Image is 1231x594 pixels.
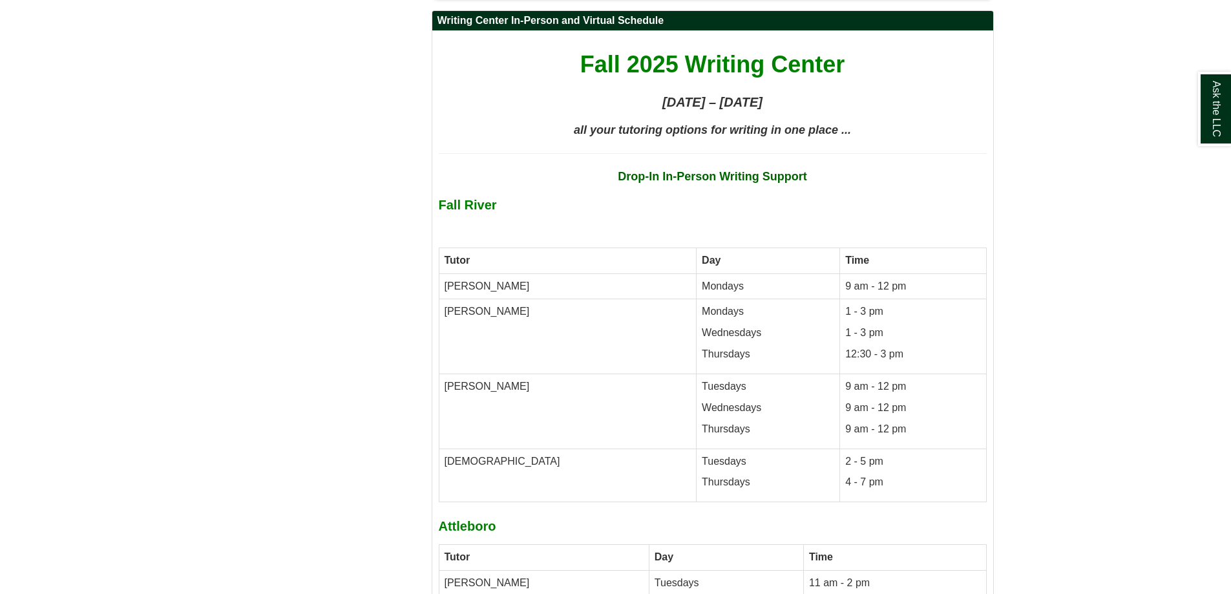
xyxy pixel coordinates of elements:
p: Tuesdays [702,379,834,394]
p: 2 - 5 pm [845,454,980,469]
p: Tuesdays [702,454,834,469]
p: Thursdays [702,347,834,362]
strong: Tutor [445,551,470,562]
p: Thursdays [702,475,834,490]
span: all your tutoring options for writing in one place ... [574,123,851,136]
b: Fall River [439,198,497,212]
p: 9 am - 12 pm [845,401,980,416]
strong: Drop-In In-Person Writing Support [618,170,807,183]
p: Wednesdays [702,326,834,341]
td: Mondays [697,273,840,299]
span: Fall 2025 Writing Center [580,51,845,78]
p: Wednesdays [702,401,834,416]
p: 9 am - 12 pm [845,379,980,394]
td: 9 am - 12 pm [840,273,986,299]
p: 9 am - 12 pm [845,422,980,437]
p: Mondays [702,304,834,319]
p: 4 - 7 pm [845,475,980,490]
strong: Time [809,551,833,562]
strong: Day [702,255,721,266]
h2: Writing Center In-Person and Virtual Schedule [432,11,993,31]
td: [PERSON_NAME] [439,299,697,374]
strong: Tutor [445,255,470,266]
p: 1 - 3 pm [845,304,980,319]
td: [PERSON_NAME] [439,374,697,449]
strong: [DATE] – [DATE] [662,95,763,109]
p: 12:30 - 3 pm [845,347,980,362]
p: Thursdays [702,422,834,437]
strong: Attleboro [439,519,496,533]
strong: Day [655,551,673,562]
td: [DEMOGRAPHIC_DATA] [439,449,697,502]
p: 1 - 3 pm [845,326,980,341]
td: [PERSON_NAME] [439,273,697,299]
strong: Time [845,255,869,266]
